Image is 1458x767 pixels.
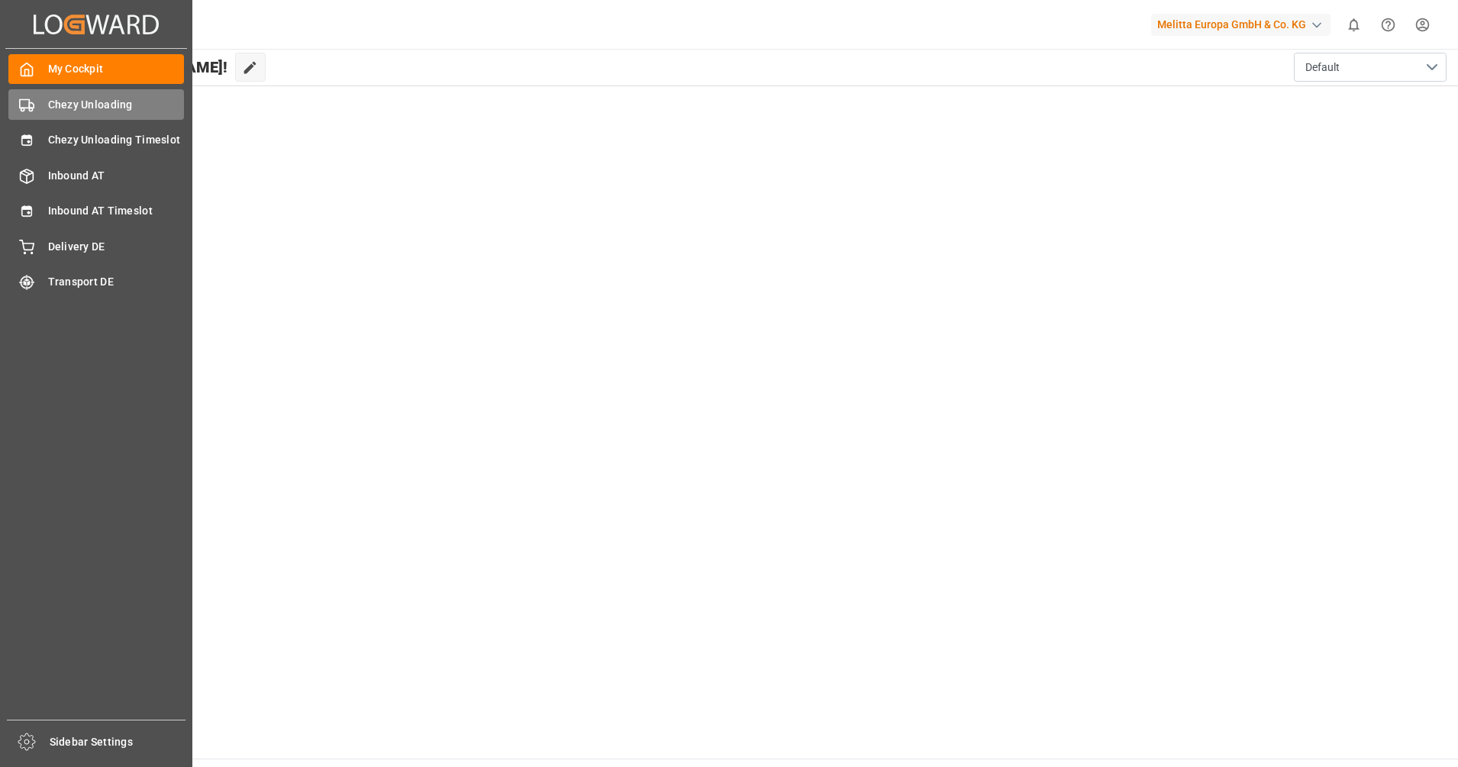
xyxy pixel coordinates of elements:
[8,196,184,226] a: Inbound AT Timeslot
[48,239,185,255] span: Delivery DE
[48,132,185,148] span: Chezy Unloading Timeslot
[48,203,185,219] span: Inbound AT Timeslot
[8,125,184,155] a: Chezy Unloading Timeslot
[1371,8,1405,42] button: Help Center
[8,89,184,119] a: Chezy Unloading
[8,54,184,84] a: My Cockpit
[1337,8,1371,42] button: show 0 new notifications
[1294,53,1447,82] button: open menu
[1151,10,1337,39] button: Melitta Europa GmbH & Co. KG
[8,160,184,190] a: Inbound AT
[48,61,185,77] span: My Cockpit
[8,267,184,297] a: Transport DE
[63,53,227,82] span: Hello [PERSON_NAME]!
[48,274,185,290] span: Transport DE
[48,168,185,184] span: Inbound AT
[48,97,185,113] span: Chezy Unloading
[1305,60,1340,76] span: Default
[8,231,184,261] a: Delivery DE
[50,734,186,750] span: Sidebar Settings
[1151,14,1331,36] div: Melitta Europa GmbH & Co. KG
